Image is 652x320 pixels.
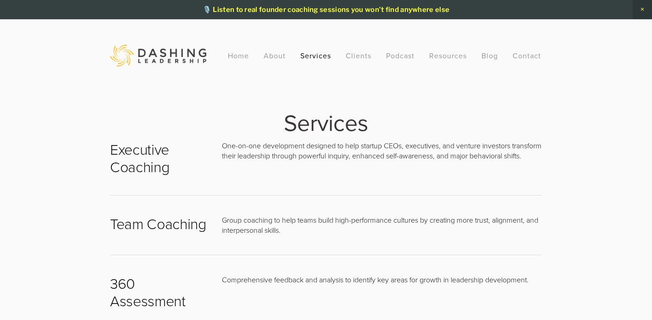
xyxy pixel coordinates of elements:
[481,47,498,64] a: Blog
[222,140,542,161] p: One-on-one development designed to help startup CEOs, executives, and venture investors transform...
[228,47,249,64] a: Home
[264,47,286,64] a: About
[513,47,541,64] a: Contact
[222,215,542,236] p: Group coaching to help teams build high-performance cultures by creating more trust, alignment, a...
[110,215,206,232] h2: Team Coaching
[429,51,467,61] a: Resources
[110,45,206,67] img: Dashing Leadership
[110,112,542,133] h1: Services
[110,275,206,310] h2: 360 Assessment
[386,47,414,64] a: Podcast
[110,140,206,176] h2: Executive Coaching
[300,47,331,64] a: Services
[346,47,371,64] a: Clients
[222,275,542,285] p: Comprehensive feedback and analysis to identify key areas for growth in leadership development.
